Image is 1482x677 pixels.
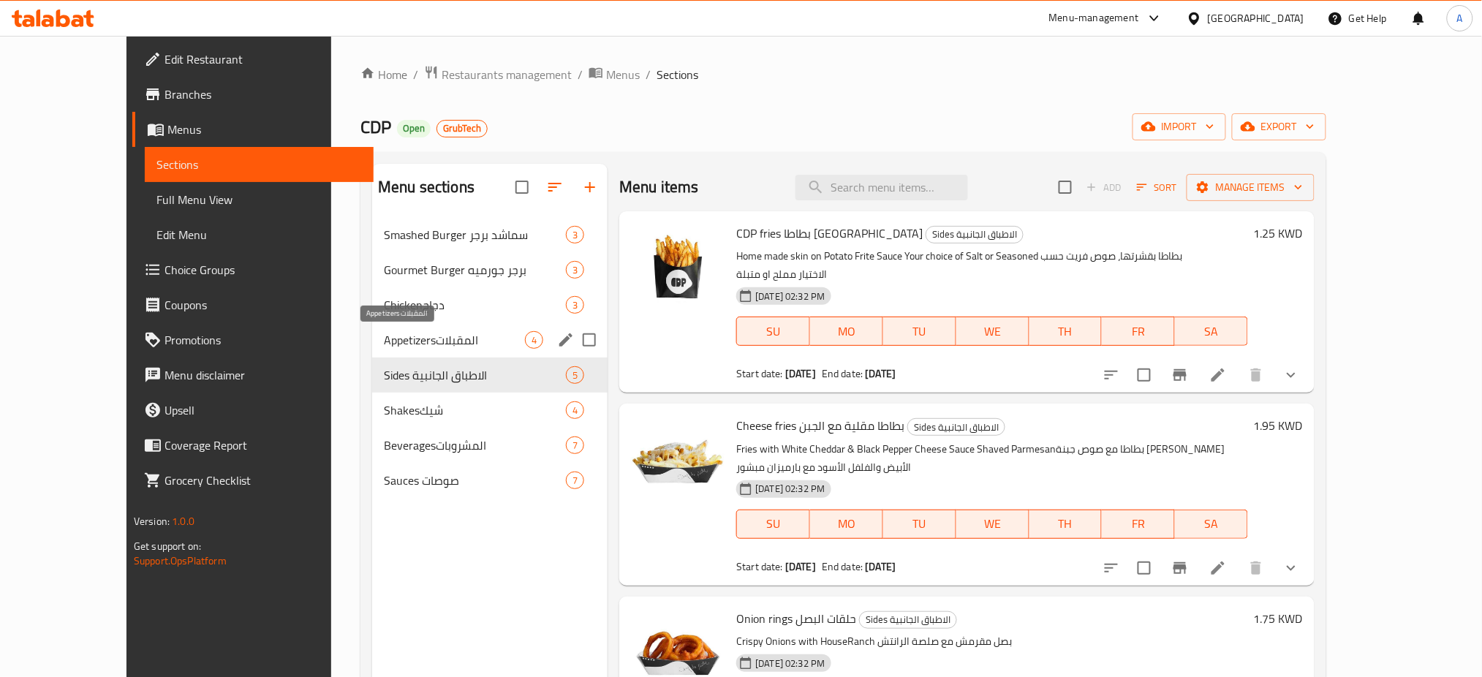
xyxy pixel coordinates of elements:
span: Edit Restaurant [165,50,363,68]
div: Shakesشيك [384,401,566,419]
li: / [413,66,418,83]
h2: Menu sections [378,176,475,198]
span: export [1244,118,1315,136]
button: SU [736,510,810,539]
span: Promotions [165,331,363,349]
a: Coupons [132,287,374,322]
button: sort-choices [1094,358,1129,393]
span: TU [889,513,950,534]
a: Edit menu item [1209,366,1227,384]
div: Chickenدجاج3 [372,287,608,322]
button: Branch-specific-item [1162,551,1198,586]
button: SA [1175,510,1248,539]
span: Onion rings حلقات البصل [736,608,856,629]
span: FR [1108,321,1169,342]
span: End date: [822,364,863,383]
button: Sort [1133,176,1181,199]
span: MO [816,321,877,342]
span: Select to update [1129,553,1160,583]
span: Select section [1050,172,1081,203]
span: Sort [1137,179,1177,196]
div: Shakesشيك4 [372,393,608,428]
div: Gourmet Burger برجر جورميه [384,261,566,279]
span: 5 [567,368,583,382]
span: Select all sections [507,172,537,203]
span: [DATE] 02:32 PM [749,657,831,670]
span: TH [1035,513,1097,534]
a: Full Menu View [145,182,374,217]
span: Select to update [1129,360,1160,390]
span: Grocery Checklist [165,472,363,489]
div: items [566,296,584,314]
span: 3 [567,298,583,312]
span: Coupons [165,296,363,314]
a: Edit menu item [1209,559,1227,577]
p: Home made skin on Potato Frite Sauce Your choice of Salt or Seasoned بطاطا بقشرتها، صوص فريت حسب ... [736,247,1248,284]
button: sort-choices [1094,551,1129,586]
nav: Menu sections [372,211,608,504]
span: Add item [1081,176,1127,199]
span: Cheese fries بطاطا مقلية مع الجبن [736,415,904,436]
div: items [525,331,543,349]
div: items [566,401,584,419]
a: Choice Groups [132,252,374,287]
h6: 1.75 KWD [1254,608,1303,629]
span: Start date: [736,557,783,576]
span: MO [816,513,877,534]
button: SA [1175,317,1248,346]
span: [DATE] 02:32 PM [749,482,831,496]
span: 4 [567,404,583,417]
span: 1.0.0 [172,512,194,531]
a: Home [360,66,407,83]
span: GrubTech [437,122,487,135]
div: items [566,472,584,489]
span: Get support on: [134,537,201,556]
span: Sides الاطباق الجانبية [384,366,566,384]
span: Sort items [1127,176,1187,199]
span: End date: [822,557,863,576]
span: Manage items [1198,178,1303,197]
img: Cheese fries بطاطا مقلية مع الجبن [631,415,725,509]
span: Sides الاطباق الجانبية [860,611,956,628]
div: Menu-management [1049,10,1139,27]
button: TH [1029,317,1103,346]
span: Chickenدجاج [384,296,566,314]
div: Beveragesالمشروبات7 [372,428,608,463]
span: Sections [156,156,363,173]
span: 3 [567,228,583,242]
a: Support.OpsPlatform [134,551,227,570]
span: import [1144,118,1214,136]
button: TU [883,317,956,346]
span: SU [743,321,804,342]
span: A [1457,10,1463,26]
button: show more [1274,358,1309,393]
span: Menus [167,121,363,138]
span: Start date: [736,364,783,383]
span: Coverage Report [165,436,363,454]
span: TU [889,321,950,342]
div: Sides الاطباق الجانبية5 [372,358,608,393]
h6: 1.95 KWD [1254,415,1303,436]
a: Menus [589,65,640,84]
span: CDP fries بطاطا [GEOGRAPHIC_DATA] [736,222,923,244]
a: Menu disclaimer [132,358,374,393]
button: export [1232,113,1326,140]
div: items [566,226,584,243]
button: delete [1239,551,1274,586]
span: Smashed Burger سماشد برجر [384,226,566,243]
a: Menus [132,112,374,147]
a: Edit Menu [145,217,374,252]
div: Sauces صوصات [384,472,566,489]
button: import [1133,113,1226,140]
div: items [566,436,584,454]
div: Gourmet Burger برجر جورميه3 [372,252,608,287]
h6: 1.25 KWD [1254,223,1303,243]
b: [DATE] [866,364,896,383]
span: Choice Groups [165,261,363,279]
a: Restaurants management [424,65,572,84]
button: Manage items [1187,174,1315,201]
span: Branches [165,86,363,103]
button: MO [810,510,883,539]
a: Coverage Report [132,428,374,463]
